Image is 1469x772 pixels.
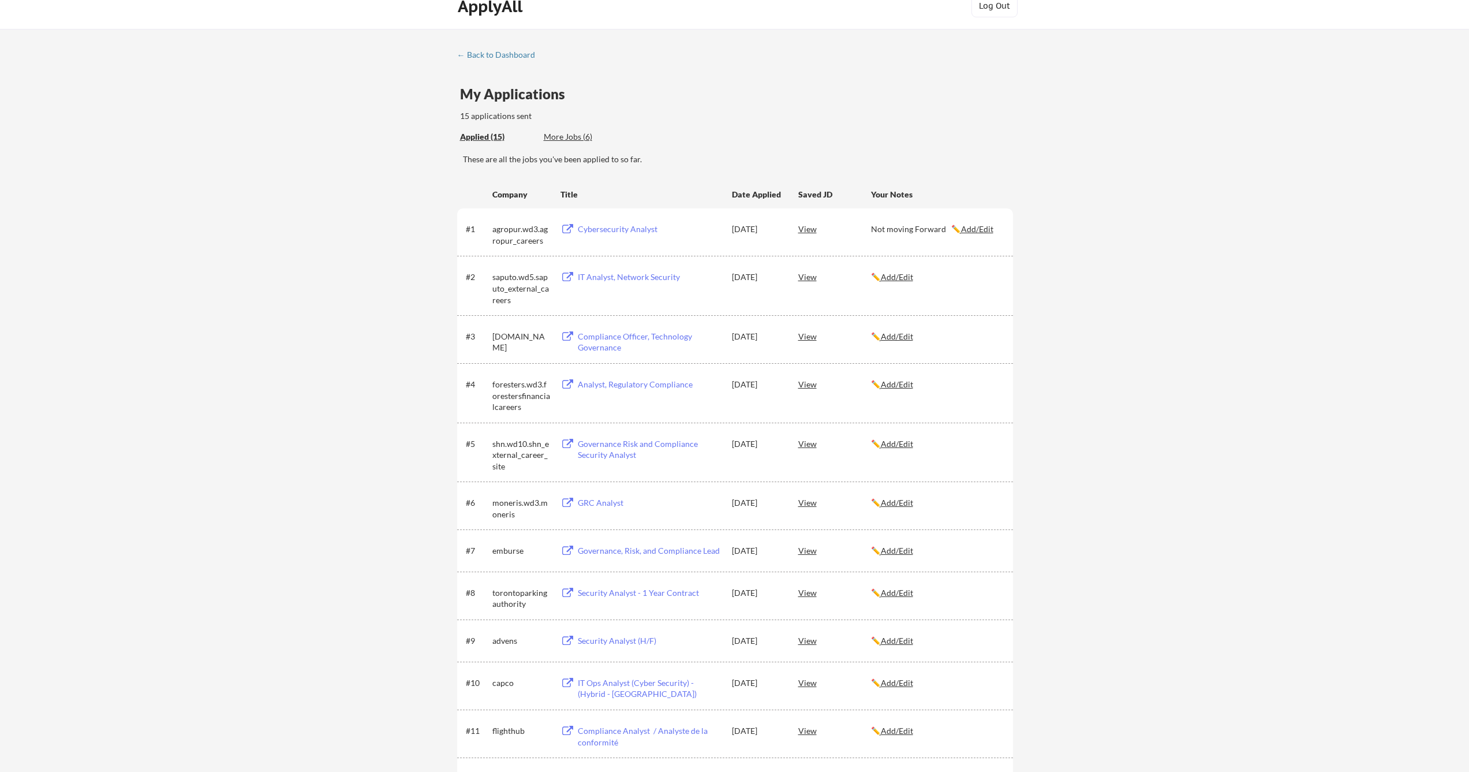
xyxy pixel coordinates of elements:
u: Add/Edit [881,379,913,389]
div: View [798,630,871,651]
div: #1 [466,223,488,235]
div: [DATE] [732,725,783,737]
div: View [798,433,871,454]
div: Title [560,189,721,200]
div: ✏️ [871,331,1003,342]
u: Add/Edit [881,588,913,598]
div: #6 [466,497,488,509]
div: View [798,218,871,239]
div: My Applications [460,87,574,101]
div: ✏️ [871,677,1003,689]
div: flighthub [492,725,550,737]
div: #8 [466,587,488,599]
div: ✏️ [871,438,1003,450]
u: Add/Edit [881,498,913,508]
div: ✏️ [871,545,1003,557]
div: shn.wd10.shn_external_career_site [492,438,550,472]
u: Add/Edit [881,726,913,736]
div: #11 [466,725,488,737]
div: These are all the jobs you've been applied to so far. [460,131,535,143]
div: ✏️ [871,379,1003,390]
div: [DATE] [732,677,783,689]
div: Analyst, Regulatory Compliance [578,379,721,390]
div: Governance, Risk, and Compliance Lead [578,545,721,557]
div: ✏️ [871,497,1003,509]
div: Company [492,189,550,200]
u: Add/Edit [881,272,913,282]
div: #9 [466,635,488,647]
div: #3 [466,331,488,342]
u: Add/Edit [881,439,913,449]
div: GRC Analyst [578,497,721,509]
div: View [798,582,871,603]
div: [DATE] [732,331,783,342]
div: Applied (15) [460,131,535,143]
div: These are all the jobs you've been applied to so far. [463,154,1013,165]
div: [DATE] [732,545,783,557]
div: ✏️ [871,587,1003,599]
div: ✏️ [871,635,1003,647]
div: advens [492,635,550,647]
div: View [798,540,871,561]
u: Add/Edit [881,636,913,646]
div: Compliance Officer, Technology Governance [578,331,721,353]
div: #5 [466,438,488,450]
div: Compliance Analyst / Analyste de la conformité [578,725,721,748]
div: More Jobs (6) [544,131,629,143]
div: Cybersecurity Analyst [578,223,721,235]
div: View [798,326,871,346]
a: ← Back to Dashboard [457,50,544,62]
div: agropur.wd3.agropur_careers [492,223,550,246]
div: [DATE] [732,223,783,235]
div: capco [492,677,550,689]
div: View [798,266,871,287]
div: ✏️ [871,725,1003,737]
div: #10 [466,677,488,689]
div: Your Notes [871,189,1003,200]
div: saputo.wd5.saputo_external_careers [492,271,550,305]
div: View [798,720,871,741]
div: #2 [466,271,488,283]
div: [DATE] [732,587,783,599]
div: moneris.wd3.moneris [492,497,550,520]
div: [DATE] [732,497,783,509]
div: Security Analyst (H/F) [578,635,721,647]
div: View [798,672,871,693]
div: torontoparkingauthority [492,587,550,610]
div: ✏️ [871,271,1003,283]
div: [DATE] [732,635,783,647]
div: [DOMAIN_NAME] [492,331,550,353]
div: Saved JD [798,184,871,204]
div: Governance Risk and Compliance Security Analyst [578,438,721,461]
div: Date Applied [732,189,783,200]
div: These are job applications we think you'd be a good fit for, but couldn't apply you to automatica... [544,131,629,143]
div: [DATE] [732,438,783,450]
div: #4 [466,379,488,390]
u: Add/Edit [881,546,913,555]
div: View [798,374,871,394]
div: [DATE] [732,271,783,283]
div: emburse [492,545,550,557]
div: Not moving Forward ✏️ [871,223,1003,235]
div: IT Ops Analyst (Cyber Security) - (Hybrid - [GEOGRAPHIC_DATA]) [578,677,721,700]
div: ← Back to Dashboard [457,51,544,59]
div: View [798,492,871,513]
div: [DATE] [732,379,783,390]
u: Add/Edit [881,678,913,688]
div: IT Analyst, Network Security [578,271,721,283]
div: 15 applications sent [460,110,683,122]
u: Add/Edit [881,331,913,341]
div: Security Analyst - 1 Year Contract [578,587,721,599]
u: Add/Edit [961,224,993,234]
div: #7 [466,545,488,557]
div: foresters.wd3.forestersfinancialcareers [492,379,550,413]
